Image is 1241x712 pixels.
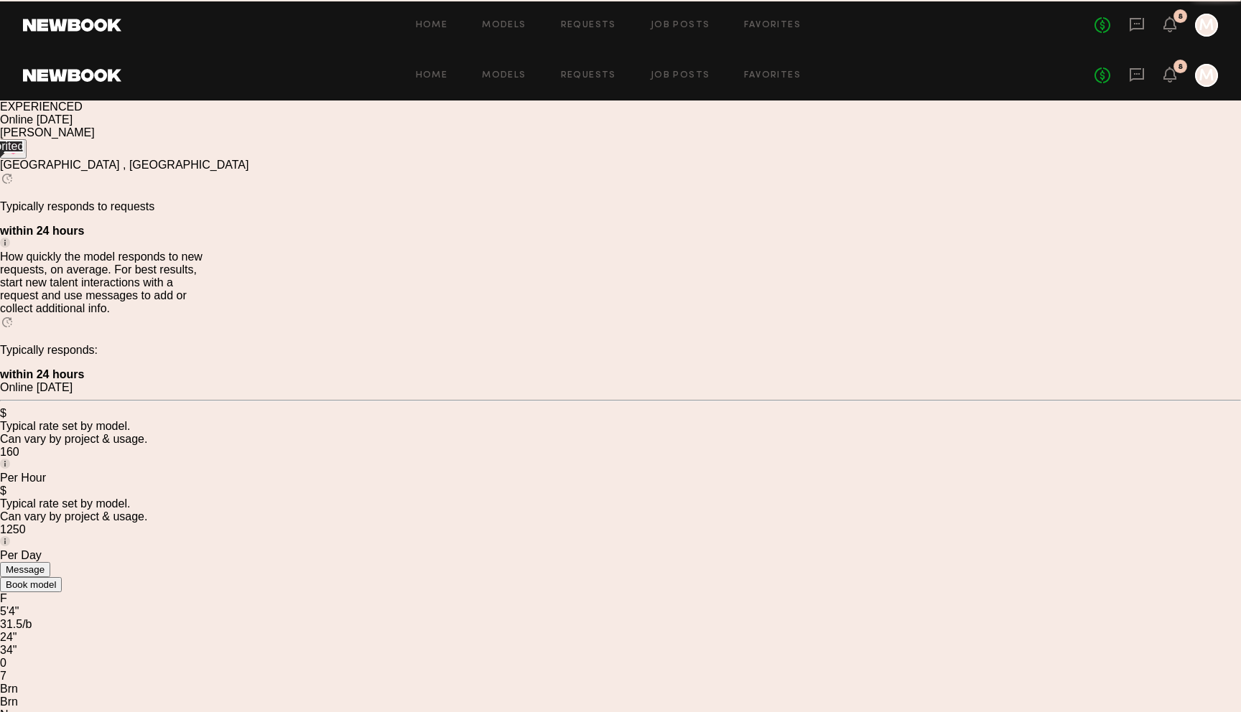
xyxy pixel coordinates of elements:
a: Job Posts [651,71,710,80]
a: Favorites [744,21,801,30]
a: Job Posts [651,21,710,30]
a: Home [416,21,448,30]
a: Models [482,21,526,30]
div: 8 [1178,13,1183,21]
a: Requests [561,71,616,80]
a: M [1195,64,1218,87]
a: Favorites [744,71,801,80]
a: Home [416,71,448,80]
a: Requests [561,21,616,30]
a: Models [482,71,526,80]
div: 8 [1178,63,1183,71]
a: M [1195,14,1218,37]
